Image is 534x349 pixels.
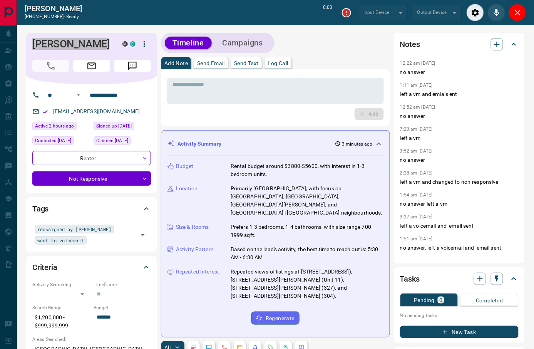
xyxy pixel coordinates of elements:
p: Completed [476,298,503,303]
div: condos.ca [130,41,136,47]
div: Tue Oct 14 2025 [32,122,90,133]
p: 7:23 am [DATE] [400,126,433,132]
p: left a vm [400,134,519,142]
p: 12:22 am [DATE] [400,60,435,66]
div: mrloft.ca [122,41,128,47]
div: Mon Sep 24 2018 [94,122,151,133]
p: No pending tasks [400,310,519,321]
p: 3:52 am [DATE] [400,148,433,154]
span: Claimed [DATE] [96,137,128,144]
div: Activity Summary3 minutes ago [167,137,383,151]
button: Open [74,91,83,100]
p: 12:52 am [DATE] [400,104,435,110]
p: Repeated Interest [176,268,219,276]
p: [PHONE_NUMBER] - [25,13,82,20]
h2: Tasks [400,273,420,285]
button: Open [137,230,148,240]
div: Wed Mar 20 2024 [94,136,151,147]
p: no answer [400,112,519,120]
div: Criteria [32,258,151,277]
div: Mute [488,4,505,21]
p: Budget [176,162,194,170]
p: Size & Rooms [176,223,209,231]
p: 1:11 am [DATE] [400,82,433,88]
p: Pending [414,297,435,303]
span: Signed up [DATE] [96,122,132,130]
p: 1:54 am [DATE] [400,192,433,198]
h1: [PERSON_NAME] [32,38,111,50]
h2: Notes [400,38,420,50]
p: Based on the lead's activity, the best time to reach out is: 5:30 AM - 6:30 AM [231,245,383,262]
p: Repeated views of listings at [STREET_ADDRESS]), [STREET_ADDRESS][PERSON_NAME] (Unit 11), [STREET... [231,268,383,300]
button: New Task [400,326,519,338]
p: left a vm and changed to non-responsive [400,178,519,186]
p: Location [176,185,198,193]
p: 0:00 [323,4,333,21]
span: Active 2 hours ago [35,122,74,130]
h2: Tags [32,203,49,215]
p: 0 [439,297,442,303]
p: Activity Pattern [176,245,214,253]
p: Actively Searching: [32,281,90,288]
p: 2:28 am [DATE] [400,170,433,176]
div: Audio Settings [467,4,484,21]
p: $1,200,000 - $999,999,999 [32,311,90,332]
a: [PERSON_NAME] [25,4,82,13]
h2: Criteria [32,261,57,273]
svg: Email Verified [42,109,48,114]
span: Contacted [DATE] [35,137,71,144]
p: no answer [400,68,519,76]
span: reassigned by [PERSON_NAME] [37,225,111,233]
span: ready [66,14,79,19]
p: left a vm and emials ent [400,90,519,98]
p: Timeframe: [94,281,151,288]
p: no answer, left a voicemail and email sent [400,244,519,252]
div: Close [509,4,526,21]
div: Thu Oct 09 2025 [32,136,90,147]
p: Add Note [164,60,188,66]
p: Search Range: [32,304,90,311]
p: Log Call [268,60,288,66]
p: Activity Summary [177,140,221,148]
span: Email [73,60,110,72]
p: Rental budget around $3800-$5600, with interest in 1-3 bedroom units. [231,162,383,178]
p: no answer left a vm [400,200,519,208]
span: Call [32,60,69,72]
div: Renter [32,151,151,165]
p: Send Email [197,60,225,66]
p: Send Text [234,60,259,66]
p: 3 minutes ago [342,141,373,148]
p: no answer [400,156,519,164]
a: [EMAIL_ADDRESS][DOMAIN_NAME] [53,108,140,114]
span: went to voicemail [37,237,84,244]
button: Campaigns [215,37,271,49]
p: Primarily [GEOGRAPHIC_DATA], with focus on [GEOGRAPHIC_DATA], [GEOGRAPHIC_DATA], [GEOGRAPHIC_DATA... [231,185,383,217]
p: Prefers 1-3 bedrooms, 1-4 bathrooms, with size range 700-1999 sqft. [231,223,383,239]
span: Message [114,60,151,72]
button: Regenerate [251,312,300,325]
p: 3:50 am [DATE] [400,258,433,263]
div: Not Responsive [32,171,151,186]
p: 3:27 am [DATE] [400,214,433,220]
p: Areas Searched: [32,336,151,343]
button: Timeline [165,37,212,49]
p: left a voicemail and email sent [400,222,519,230]
div: Tags [32,200,151,218]
div: Tasks [400,270,519,288]
p: Budget: [94,304,151,311]
p: 1:51 am [DATE] [400,236,433,242]
div: Notes [400,35,519,54]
